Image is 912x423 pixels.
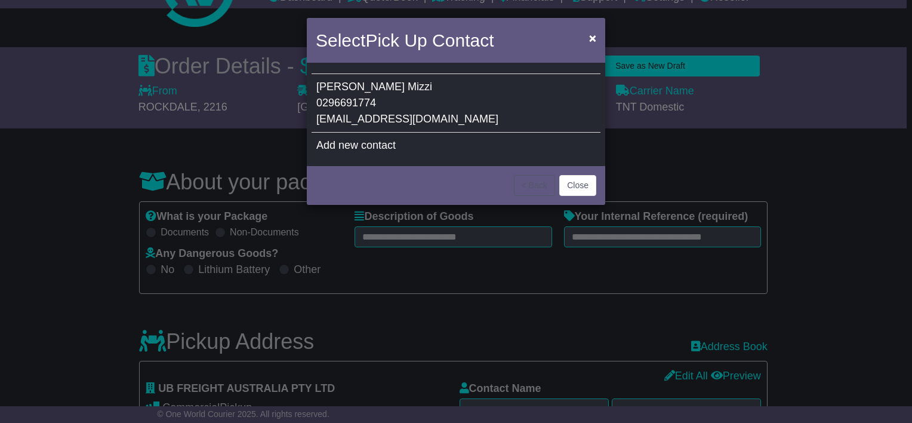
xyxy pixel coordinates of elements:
[432,30,494,50] span: Contact
[316,97,376,109] span: 0296691774
[316,139,396,151] span: Add new contact
[316,27,494,54] h4: Select
[316,113,498,125] span: [EMAIL_ADDRESS][DOMAIN_NAME]
[559,175,596,196] button: Close
[316,81,405,93] span: [PERSON_NAME]
[514,175,555,196] button: < Back
[365,30,427,50] span: Pick Up
[408,81,432,93] span: Mizzi
[589,31,596,45] span: ×
[583,26,602,50] button: Close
